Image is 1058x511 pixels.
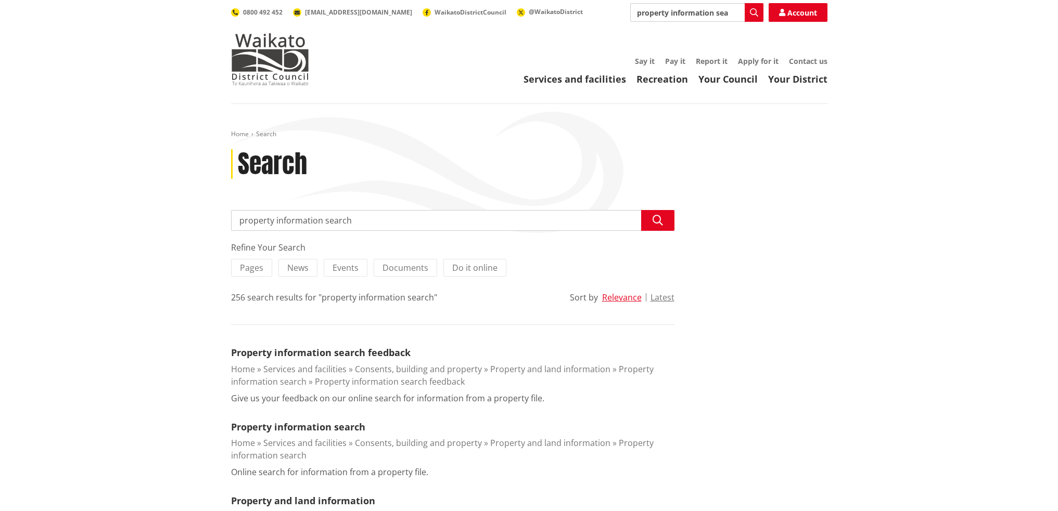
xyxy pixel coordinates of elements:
[231,392,544,404] p: Give us your feedback on our online search for information from a property file.
[738,56,779,66] a: Apply for it
[490,437,610,449] a: Property and land information
[517,7,583,16] a: @WaikatoDistrict
[231,363,255,375] a: Home
[305,8,412,17] span: [EMAIL_ADDRESS][DOMAIN_NAME]
[383,262,428,273] span: Documents
[231,33,309,85] img: Waikato District Council - Te Kaunihera aa Takiwaa o Waikato
[355,437,482,449] a: Consents, building and property
[263,363,347,375] a: Services and facilities
[231,494,375,507] a: Property and land information
[651,293,674,302] button: Latest
[769,3,827,22] a: Account
[602,293,642,302] button: Relevance
[256,129,276,138] span: Search
[696,56,728,66] a: Report it
[698,73,758,85] a: Your Council
[636,73,688,85] a: Recreation
[665,56,685,66] a: Pay it
[240,262,263,273] span: Pages
[635,56,655,66] a: Say it
[287,262,309,273] span: News
[630,3,763,22] input: Search input
[231,466,428,478] p: Online search for information from a property file.
[529,7,583,16] span: @WaikatoDistrict
[231,210,674,231] input: Search input
[315,376,465,387] a: Property information search feedback
[231,8,283,17] a: 0800 492 452
[423,8,506,17] a: WaikatoDistrictCouncil
[293,8,412,17] a: [EMAIL_ADDRESS][DOMAIN_NAME]
[768,73,827,85] a: Your District
[231,129,249,138] a: Home
[263,437,347,449] a: Services and facilities
[490,363,610,375] a: Property and land information
[231,130,827,139] nav: breadcrumb
[243,8,283,17] span: 0800 492 452
[355,363,482,375] a: Consents, building and property
[231,437,654,461] a: Property information search
[231,363,654,387] a: Property information search
[570,291,598,304] div: Sort by
[231,346,411,359] a: Property information search feedback
[231,241,674,254] div: Refine Your Search
[524,73,626,85] a: Services and facilities
[789,56,827,66] a: Contact us
[452,262,498,273] span: Do it online
[333,262,359,273] span: Events
[238,149,307,179] h1: Search
[231,437,255,449] a: Home
[231,291,437,304] div: 256 search results for "property information search"
[231,421,365,433] a: Property information search
[435,8,506,17] span: WaikatoDistrictCouncil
